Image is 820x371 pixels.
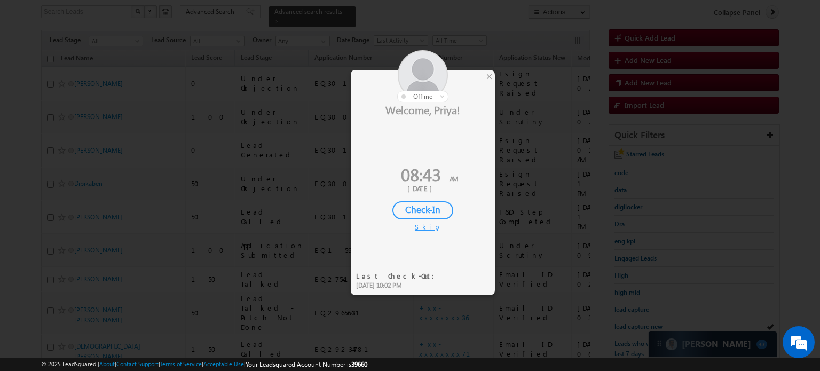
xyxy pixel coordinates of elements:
[413,92,432,100] span: offline
[356,271,441,281] div: Last Check-Out:
[41,359,367,369] span: © 2025 LeadSquared | | | | |
[160,360,202,367] a: Terms of Service
[415,222,431,232] div: Skip
[99,360,115,367] a: About
[116,360,159,367] a: Contact Support
[392,201,453,219] div: Check-In
[450,174,458,183] span: AM
[351,102,495,116] div: Welcome, Priya!
[246,360,367,368] span: Your Leadsquared Account Number is
[351,360,367,368] span: 39660
[203,360,244,367] a: Acceptable Use
[401,162,441,186] span: 08:43
[356,281,441,290] div: [DATE] 10:02 PM
[484,70,495,82] div: ×
[359,184,487,193] div: [DATE]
